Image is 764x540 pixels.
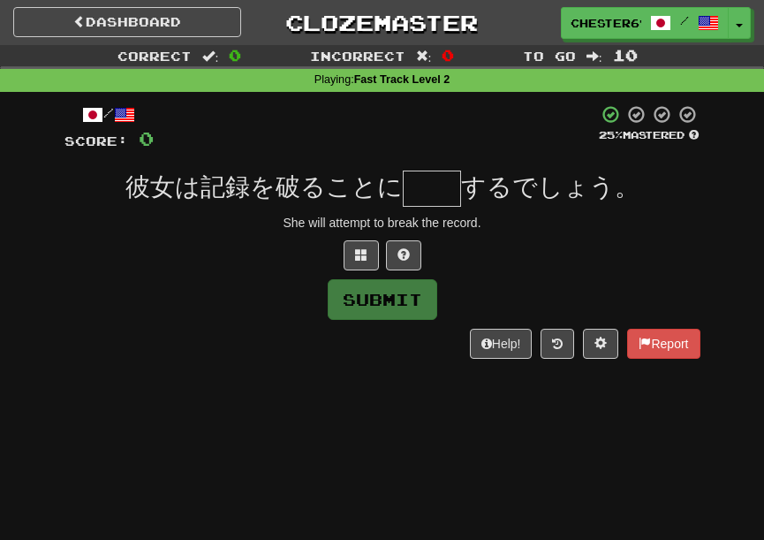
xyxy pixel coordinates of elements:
[442,46,454,64] span: 0
[344,240,379,270] button: Switch sentence to multiple choice alt+p
[13,7,241,37] a: Dashboard
[598,128,700,142] div: Mastered
[268,7,495,38] a: Clozemaster
[386,240,421,270] button: Single letter hint - you only get 1 per sentence and score half the points! alt+h
[328,279,437,320] button: Submit
[561,7,729,39] a: chester6996 /
[310,49,405,64] span: Incorrect
[541,329,574,359] button: Round history (alt+y)
[586,49,602,62] span: :
[202,49,218,62] span: :
[64,133,128,148] span: Score:
[599,129,623,141] span: 25 %
[125,173,403,201] span: 彼女は記録を破ることに
[64,214,700,232] div: She will attempt to break the record.
[470,329,533,359] button: Help!
[571,15,641,31] span: chester6996
[613,46,638,64] span: 10
[139,127,154,149] span: 0
[523,49,576,64] span: To go
[229,46,241,64] span: 0
[64,104,154,126] div: /
[354,73,450,86] strong: Fast Track Level 2
[117,49,192,64] span: Correct
[416,49,432,62] span: :
[461,173,639,201] span: するでしょう。
[627,329,700,359] button: Report
[680,14,689,27] span: /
